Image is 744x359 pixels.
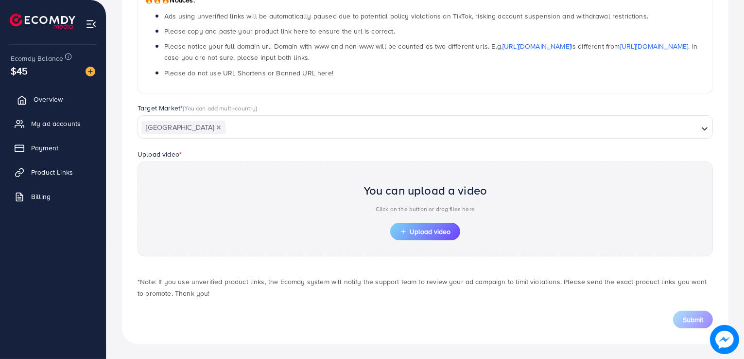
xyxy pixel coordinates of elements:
button: Upload video [390,223,460,240]
button: Submit [673,311,713,328]
a: [URL][DOMAIN_NAME] [620,41,689,51]
span: Please do not use URL Shortens or Banned URL here! [164,68,333,78]
span: [GEOGRAPHIC_DATA] [141,121,225,134]
span: My ad accounts [31,119,81,128]
span: Upload video [400,228,450,235]
a: My ad accounts [7,114,99,133]
h2: You can upload a video [363,183,487,197]
span: Payment [31,143,58,153]
a: [URL][DOMAIN_NAME] [502,41,571,51]
span: Ads using unverified links will be automatically paused due to potential policy violations on Tik... [164,11,648,21]
span: Submit [683,315,703,324]
a: Payment [7,138,99,158]
span: Overview [34,94,63,104]
img: image [710,325,739,354]
span: Billing [31,192,51,201]
img: logo [10,14,75,29]
span: Product Links [31,167,73,177]
span: Please notice your full domain url. Domain with www and non-www will be counted as two different ... [164,41,697,62]
a: Product Links [7,162,99,182]
div: Search for option [138,115,713,139]
span: Please copy and paste your product link here to ensure the url is correct. [164,26,395,36]
span: Ecomdy Balance [11,54,63,63]
input: Search for option [226,120,697,135]
p: Click on the button or drag files here [363,203,487,215]
img: menu [86,18,97,30]
span: (You can add multi-country) [183,104,257,112]
span: $45 [11,64,28,78]
a: Overview [7,90,99,109]
a: Billing [7,187,99,206]
button: Deselect Pakistan [216,125,221,130]
img: image [86,67,95,76]
label: Upload video [138,149,182,159]
label: Target Market [138,103,258,113]
p: *Note: If you use unverified product links, the Ecomdy system will notify the support team to rev... [138,276,713,299]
